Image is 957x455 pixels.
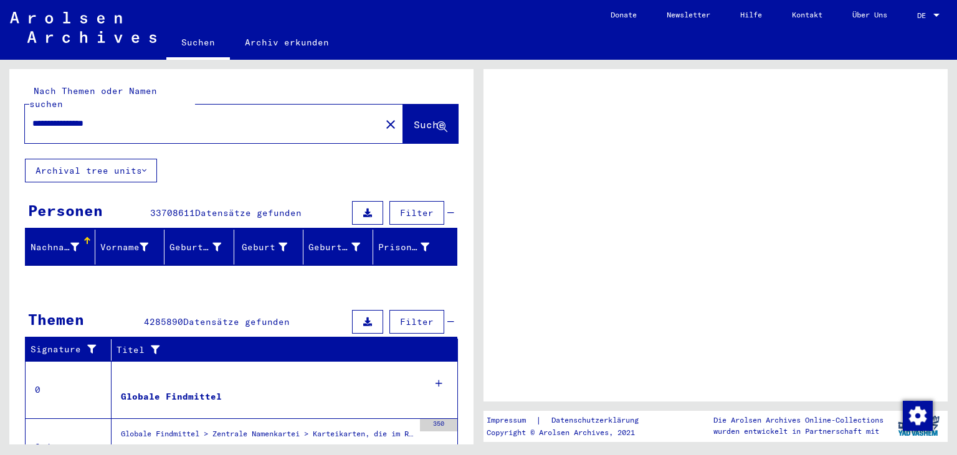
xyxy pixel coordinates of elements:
a: Suchen [166,27,230,60]
button: Suche [403,105,458,143]
p: wurden entwickelt in Partnerschaft mit [713,426,883,437]
div: Geburt‏ [239,241,288,254]
div: 350 [420,419,457,431]
span: Suche [414,118,445,131]
mat-header-cell: Vorname [95,230,165,265]
img: Arolsen_neg.svg [10,12,156,43]
div: Signature [31,340,114,360]
button: Archival tree units [25,159,157,182]
img: yv_logo.png [895,410,942,441]
mat-label: Nach Themen oder Namen suchen [29,85,157,110]
span: Datensätze gefunden [195,207,302,218]
mat-header-cell: Nachname [26,230,95,265]
button: Clear [378,111,403,136]
a: Impressum [487,414,536,427]
div: Globale Findmittel [121,390,222,403]
span: 4285890 [144,316,183,327]
mat-icon: close [383,117,398,132]
a: Archiv erkunden [230,27,344,57]
div: Geburtsdatum [308,237,376,257]
div: Globale Findmittel > Zentrale Namenkartei > Karteikarten, die im Rahmen der sequentiellen Massend... [121,428,414,446]
img: Zustimmung ändern [903,401,933,431]
span: Datensätze gefunden [183,316,290,327]
div: Titel [117,344,433,357]
mat-header-cell: Geburt‏ [234,230,304,265]
div: Signature [31,343,102,356]
div: Geburt‏ [239,237,303,257]
mat-header-cell: Geburtsname [164,230,234,265]
td: 0 [26,361,112,418]
span: Filter [400,207,434,218]
p: Copyright © Arolsen Archives, 2021 [487,427,654,438]
span: 33708611 [150,207,195,218]
mat-header-cell: Prisoner # [373,230,457,265]
button: Filter [389,201,444,225]
p: Die Arolsen Archives Online-Collections [713,415,883,426]
mat-header-cell: Geburtsdatum [303,230,373,265]
span: DE [917,11,931,20]
div: Titel [117,340,445,360]
div: Prisoner # [378,237,445,257]
div: Personen [28,199,103,222]
div: Geburtsdatum [308,241,360,254]
div: Nachname [31,237,95,257]
div: Vorname [100,237,164,257]
button: Filter [389,310,444,334]
a: Datenschutzerklärung [541,414,654,427]
div: Vorname [100,241,149,254]
div: Prisoner # [378,241,430,254]
span: Filter [400,316,434,327]
div: Themen [28,308,84,331]
div: Nachname [31,241,79,254]
div: Geburtsname [169,237,237,257]
div: Geburtsname [169,241,221,254]
div: | [487,414,654,427]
